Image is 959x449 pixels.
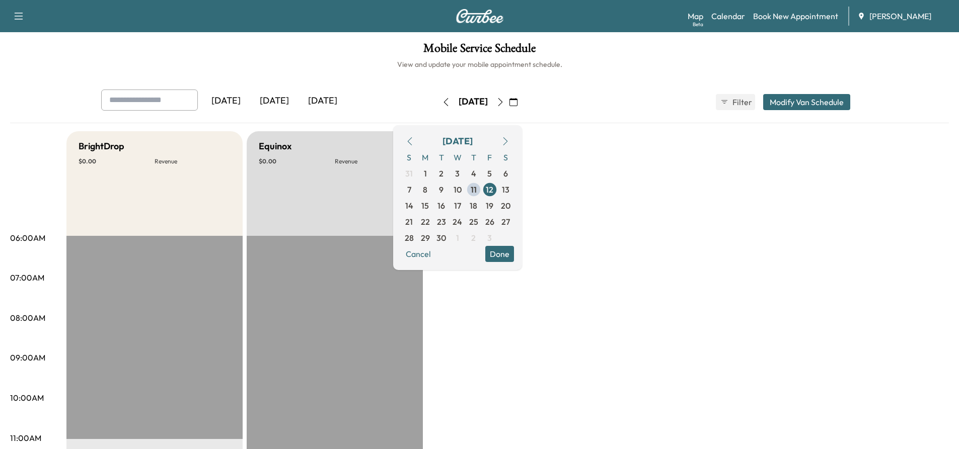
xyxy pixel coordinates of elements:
[711,10,745,22] a: Calendar
[10,312,45,324] p: 08:00AM
[424,167,427,179] span: 1
[471,232,476,244] span: 2
[10,272,44,284] p: 07:00AM
[753,10,838,22] a: Book New Appointment
[439,184,444,196] span: 9
[450,149,466,165] span: W
[498,149,514,165] span: S
[470,200,477,212] span: 18
[405,216,413,228] span: 21
[10,432,41,444] p: 11:00AM
[456,9,504,23] img: Curbee Logo
[79,139,124,153] h5: BrightDrop
[456,232,459,244] span: 1
[250,89,299,113] div: [DATE]
[459,96,488,108] div: [DATE]
[423,184,427,196] span: 8
[453,216,462,228] span: 24
[487,167,492,179] span: 5
[405,200,413,212] span: 14
[10,42,949,59] h1: Mobile Service Schedule
[407,184,411,196] span: 7
[421,216,430,228] span: 22
[442,134,473,148] div: [DATE]
[10,392,44,404] p: 10:00AM
[421,232,430,244] span: 29
[485,246,514,262] button: Done
[10,232,45,244] p: 06:00AM
[405,167,413,179] span: 31
[259,157,335,165] p: $ 0.00
[466,149,482,165] span: T
[155,157,231,165] p: Revenue
[401,246,435,262] button: Cancel
[439,167,444,179] span: 2
[502,184,509,196] span: 13
[487,232,492,244] span: 3
[485,216,494,228] span: 26
[501,200,510,212] span: 20
[482,149,498,165] span: F
[469,216,478,228] span: 25
[259,139,291,153] h5: Equinox
[454,200,461,212] span: 17
[335,157,411,165] p: Revenue
[10,59,949,69] h6: View and update your mobile appointment schedule.
[716,94,755,110] button: Filter
[79,157,155,165] p: $ 0.00
[437,216,446,228] span: 23
[732,96,751,108] span: Filter
[486,184,493,196] span: 12
[486,200,493,212] span: 19
[401,149,417,165] span: S
[501,216,510,228] span: 27
[454,184,462,196] span: 10
[869,10,931,22] span: [PERSON_NAME]
[693,21,703,28] div: Beta
[405,232,414,244] span: 28
[471,184,477,196] span: 11
[471,167,476,179] span: 4
[10,351,45,364] p: 09:00AM
[433,149,450,165] span: T
[299,89,347,113] div: [DATE]
[417,149,433,165] span: M
[436,232,446,244] span: 30
[688,10,703,22] a: MapBeta
[763,94,850,110] button: Modify Van Schedule
[503,167,508,179] span: 6
[455,167,460,179] span: 3
[421,200,429,212] span: 15
[437,200,445,212] span: 16
[202,89,250,113] div: [DATE]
